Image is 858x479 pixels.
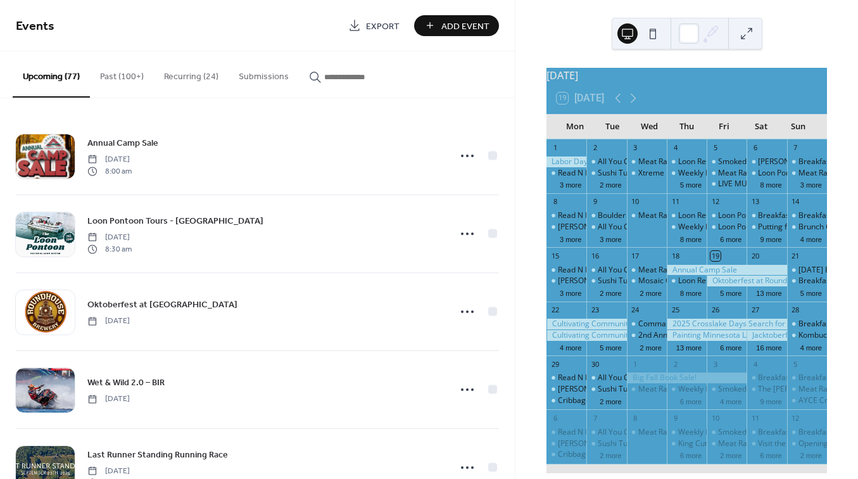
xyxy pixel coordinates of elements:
[667,330,747,341] div: Painting Minnesota Landscapes with Paul Oman, a 2-day Watercolor Workshop
[550,359,560,369] div: 29
[750,413,760,423] div: 11
[750,143,760,153] div: 6
[87,298,237,312] span: Oktoberfest at [GEOGRAPHIC_DATA]
[555,342,586,352] button: 4 more
[550,251,560,260] div: 15
[558,222,702,233] div: [PERSON_NAME] Mondays at Sunshine's!
[87,376,165,390] span: Wet & Wild 2.0 – BIR
[795,342,827,352] button: 4 more
[627,276,667,286] div: Mosaic Coaster Creations
[758,373,842,383] div: Breakfast at Sunshine’s!
[747,168,786,179] div: Loon Pontoon Tours - National Loon Center
[558,276,702,286] div: [PERSON_NAME] Mondays at Sunshine's!
[667,222,707,233] div: Weekly Family Story Time: Thursdays
[667,210,707,221] div: Loon Research Tour - National Loon Center
[586,210,626,221] div: Boulder Tap House Give Back – Brainerd Lakes Safe Ride
[779,114,817,139] div: Sun
[638,168,765,179] div: Xtreme Music Bingo- Awesome 80's
[668,114,705,139] div: Thu
[627,384,667,395] div: Meat Raffle at Lucky's Tavern
[631,197,640,207] div: 10
[667,168,707,179] div: Weekly Family Story Time: Thursdays
[750,359,760,369] div: 4
[710,305,720,315] div: 26
[707,427,747,438] div: Smoked Rib Fridays!
[675,449,707,460] button: 6 more
[747,384,786,395] div: The Babinski Foundation 5K Wilderness Trek
[546,427,586,438] div: Read N Play Every Monday
[710,197,720,207] div: 12
[586,373,626,383] div: All You Can Eat Tacos
[550,143,560,153] div: 1
[590,143,600,153] div: 2
[787,438,827,449] div: Opening Nights - HSO Fall Concert Series
[667,427,707,438] div: Weekly Family Story Time: Thursdays
[87,214,263,228] a: Loon Pontoon Tours - [GEOGRAPHIC_DATA]
[586,438,626,449] div: Sushi Tuesdays!
[638,384,766,395] div: Meat Raffle at [GEOGRAPHIC_DATA]
[90,51,154,96] button: Past (100+)
[555,233,586,244] button: 3 more
[787,373,827,383] div: Breakfast at Sunshine’s!
[675,233,707,244] button: 8 more
[87,449,228,462] span: Last Runner Standing Running Race
[558,373,648,383] div: Read N Play Every [DATE]
[546,373,586,383] div: Read N Play Every Monday
[598,438,654,449] div: Sushi Tuesdays!
[798,222,849,233] div: Brunch Cruise
[546,449,586,460] div: Cribbage Doubles League at Jack Pine Brewery
[710,359,720,369] div: 3
[87,136,158,150] a: Annual Camp Sale
[598,156,674,167] div: All You Can Eat Tacos
[678,438,783,449] div: King Cut Prime Rib at Freddy's
[791,143,800,153] div: 7
[595,395,626,406] button: 2 more
[710,251,720,260] div: 19
[87,232,132,243] span: [DATE]
[710,413,720,423] div: 10
[546,210,586,221] div: Read N Play Every Monday
[707,156,747,167] div: Smoked Rib Fridays!
[339,15,409,36] a: Export
[546,319,627,329] div: Cultivating Communities Summit
[586,222,626,233] div: All You Can Eat Tacos
[87,137,158,150] span: Annual Camp Sale
[755,233,786,244] button: 9 more
[747,373,786,383] div: Breakfast at Sunshine’s!
[675,395,707,406] button: 6 more
[154,51,229,96] button: Recurring (24)
[791,359,800,369] div: 5
[87,215,263,228] span: Loon Pontoon Tours - [GEOGRAPHIC_DATA]
[555,287,586,298] button: 3 more
[718,438,846,449] div: Meat Raffle at [GEOGRAPHIC_DATA]
[635,342,667,352] button: 2 more
[707,384,747,395] div: Smoked Rib Fridays!
[631,143,640,153] div: 3
[598,276,654,286] div: Sushi Tuesdays!
[675,179,707,189] button: 5 more
[675,287,707,298] button: 8 more
[590,359,600,369] div: 30
[718,384,788,395] div: Smoked Rib Fridays!
[755,449,786,460] button: 6 more
[750,251,760,260] div: 20
[747,330,786,341] div: Jacktoberfest
[747,222,786,233] div: Putting for Dogs
[715,342,747,352] button: 6 more
[441,20,489,33] span: Add Event
[678,156,831,167] div: Loon Research Tour - [GEOGRAPHIC_DATA]
[631,413,640,423] div: 8
[707,438,747,449] div: Meat Raffle at Barajas
[671,251,680,260] div: 18
[229,51,299,96] button: Submissions
[13,51,90,98] button: Upcoming (77)
[671,342,707,352] button: 13 more
[546,438,586,449] div: Margarita Mondays at Sunshine's!
[678,210,831,221] div: Loon Research Tour - [GEOGRAPHIC_DATA]
[678,168,809,179] div: Weekly Family Story Time: Thursdays
[638,156,766,167] div: Meat Raffle at [GEOGRAPHIC_DATA]
[795,449,827,460] button: 2 more
[546,156,586,167] div: Labor Day Sidewalk Sale in Crosslake Town Square
[87,316,130,327] span: [DATE]
[550,413,560,423] div: 6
